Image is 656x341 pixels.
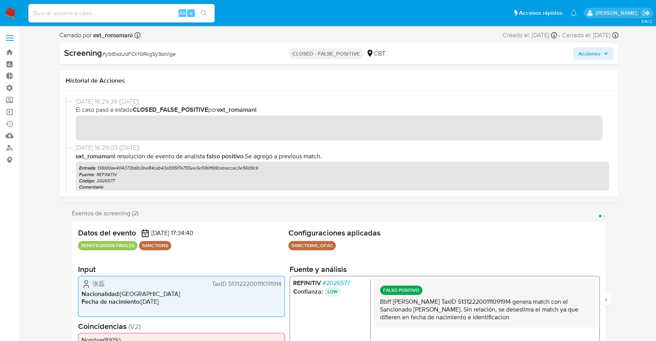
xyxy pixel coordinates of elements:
span: Accesos rápidos [519,9,562,17]
p: marianela.tarsia@mercadolibre.com [595,9,639,17]
b: ext_romamani [92,31,133,40]
span: Alt [179,9,186,17]
input: Buscar usuario o caso... [28,8,215,18]
a: Salir [642,9,650,17]
span: s [190,9,192,17]
b: Screening [64,47,102,59]
span: - [559,31,561,40]
a: Notificaciones [570,10,577,16]
span: Cerrado por [59,31,133,40]
span: Acciones [578,47,600,60]
div: Creado el: [DATE] [503,31,557,40]
button: Acciones [573,47,614,60]
p: CLOSED - FALSE_POSITIVE [289,48,363,59]
div: Cerrado el: [DATE] [562,31,618,40]
span: # y9iBxdUdFCKfGRkgSy9bWlge [102,50,176,58]
button: search-icon [196,8,212,19]
div: CBT [366,49,385,58]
